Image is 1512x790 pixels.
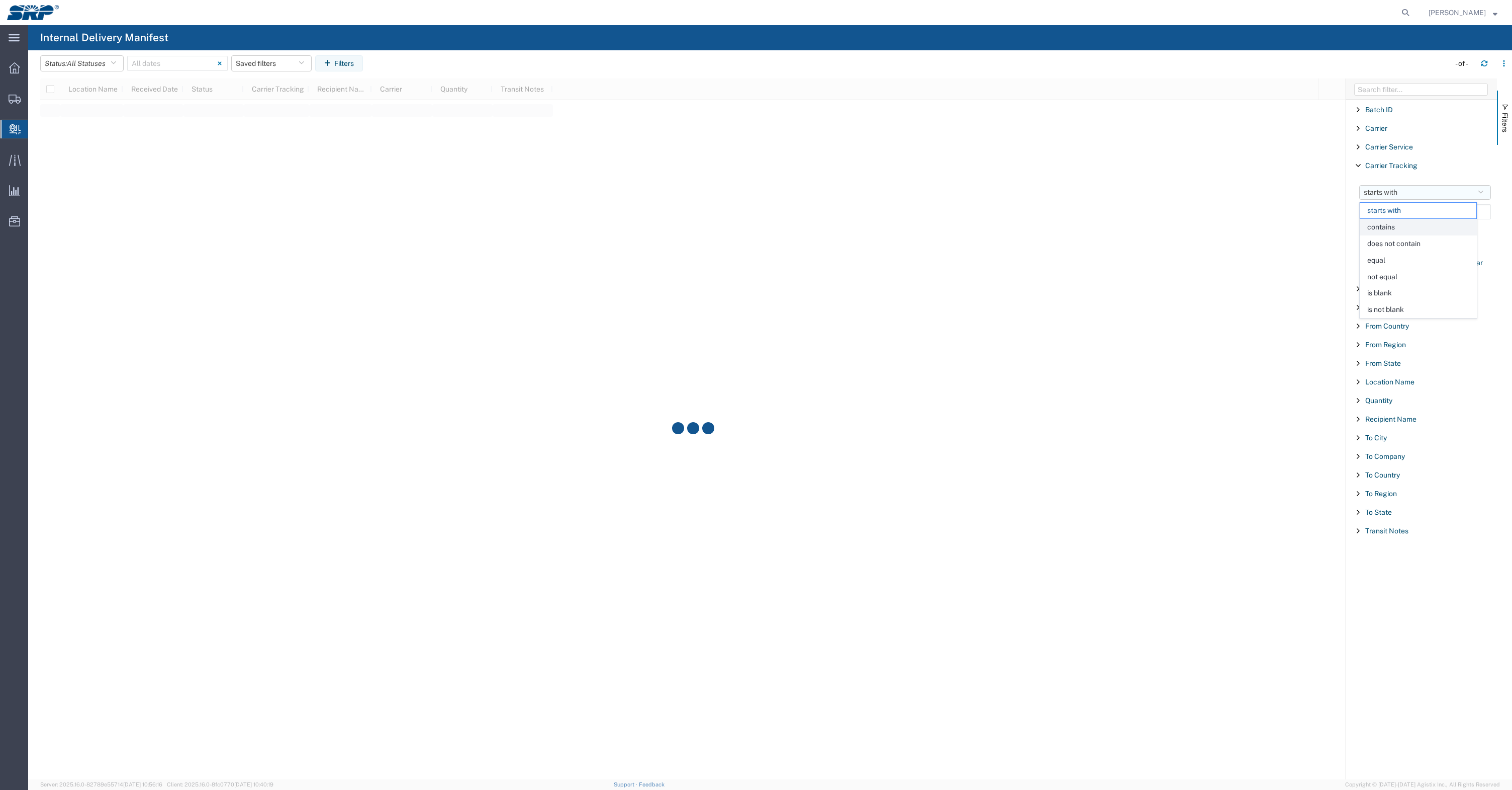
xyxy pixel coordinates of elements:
span: [DATE] 10:56:16 [123,781,162,787]
span: equal [1360,253,1476,268]
span: contains [1360,219,1476,235]
span: To Company [1365,452,1405,460]
span: Filters [1501,113,1509,132]
span: [DATE] 10:40:19 [234,781,273,787]
span: Client: 2025.16.0-8fc0770 [167,781,273,787]
a: Feedback [639,781,665,787]
a: Support [614,781,639,787]
span: starts with [1364,188,1397,197]
span: is not blank [1360,302,1476,318]
span: From State [1365,359,1401,367]
span: All Statuses [67,59,106,67]
span: To Region [1365,490,1397,498]
span: To City [1365,434,1387,442]
button: Saved filters [231,55,312,71]
span: Server: 2025.16.0-82789e55714 [40,781,162,787]
span: Location Name [1365,378,1414,386]
span: To State [1365,508,1392,516]
span: Copyright © [DATE]-[DATE] Agistix Inc., All Rights Reserved [1345,780,1500,789]
span: not equal [1360,269,1476,285]
span: Carrier Tracking [1365,162,1417,170]
span: Quantity [1365,397,1392,405]
span: AC Chrisman [1429,7,1486,18]
img: logo [7,5,59,20]
button: Filters [315,55,363,71]
span: does not contain [1360,236,1476,252]
div: - of - [1455,58,1473,69]
span: From Country [1365,322,1409,330]
button: [PERSON_NAME] [1428,7,1498,19]
span: Batch ID [1365,106,1393,114]
span: starts with [1360,203,1476,218]
span: Transit Notes [1365,527,1408,535]
input: Filter Columns Input [1354,84,1488,96]
span: Carrier Service [1365,143,1413,151]
div: Filter List 18 Filters [1346,100,1497,779]
span: To Country [1365,471,1400,479]
button: Status:All Statuses [40,55,124,71]
span: Carrier [1365,124,1387,132]
span: is blank [1360,285,1476,301]
button: starts with [1359,185,1491,200]
span: Recipient Name [1365,415,1416,423]
span: From Region [1365,341,1406,349]
h4: Internal Delivery Manifest [40,25,168,50]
